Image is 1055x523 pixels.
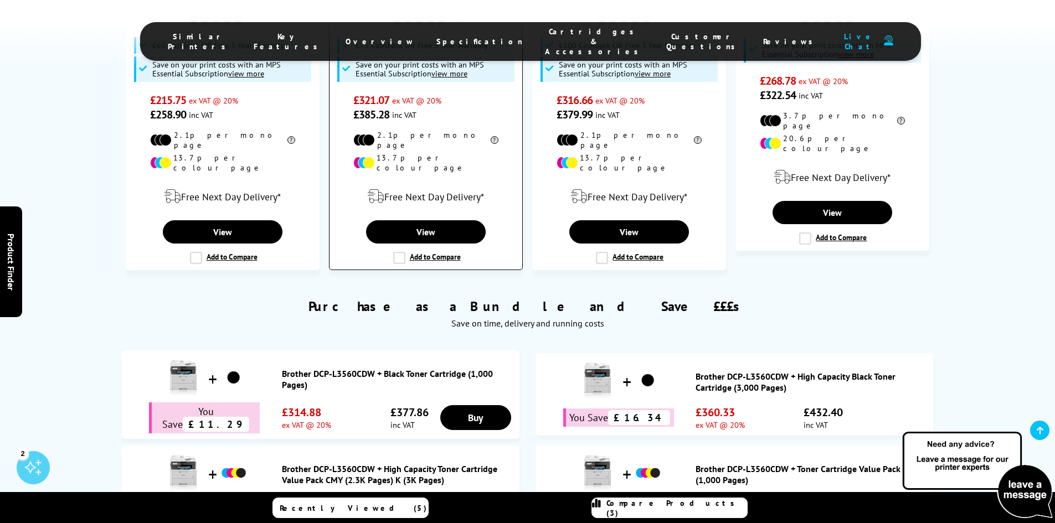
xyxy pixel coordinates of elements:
div: 2 [17,447,29,459]
span: Similar Printers [168,32,231,51]
img: Brother DCP-L3560CDW + High Capacity Black Toner Cartridge (3,000 Pages) [575,359,620,403]
span: Recently Viewed (5) [280,503,427,513]
div: modal_delivery [742,162,923,193]
span: inc VAT [390,420,429,430]
div: modal_delivery [132,181,313,212]
span: £377.86 [390,405,429,420]
li: 13.7p per colour page [557,153,702,173]
span: £268.78 [760,74,796,88]
span: Reviews [763,37,819,46]
span: ex VAT @ 20% [799,76,848,86]
a: Buy [440,405,511,430]
a: Brother DCP-L3560CDW + High Capacity Toner Cartridge Value Pack CMY (2.3K Pages) K (3K Pages) [282,463,514,485]
span: £360.33 [696,405,745,420]
div: modal_delivery [538,181,719,212]
span: £321.07 [353,93,389,107]
img: Brother DCP-L3560CDW + Toner Cartridge Value Pack CMYK (1,000 Pages) [634,459,662,487]
span: Save on your print costs with an MPS Essential Subscription [559,59,687,79]
img: Brother DCP-L3560CDW + Toner Cartridge Value Pack CMYK (1,000 Pages) [575,451,620,495]
a: Recently Viewed (5) [272,498,429,518]
a: Brother DCP-L3560CDW + Black Toner Cartridge (1,000 Pages) [282,368,514,390]
img: Brother DCP-L3560CDW + Black Toner Cartridge (1,000 Pages) [161,356,205,400]
label: Add to Compare [190,252,258,264]
span: £16.34 [608,410,670,425]
div: You Save [563,408,674,427]
span: Customer Questions [666,32,741,51]
span: Live Chat [841,32,878,51]
a: View [163,220,282,244]
label: Add to Compare [393,252,461,264]
span: inc VAT [799,90,823,101]
span: £385.28 [353,107,389,122]
span: £432.40 [804,405,843,420]
img: user-headset-duotone.svg [884,35,893,46]
a: Brother DCP-L3560CDW + Toner Cartridge Value Pack CMYK (1,000 Pages) [696,463,928,485]
span: inc VAT [189,110,213,120]
span: ex VAT @ 20% [282,420,331,430]
span: inc VAT [595,110,620,120]
span: ex VAT @ 20% [392,95,441,106]
span: £316.66 [557,93,593,107]
label: Add to Compare [799,232,867,245]
a: Compare Products (3) [591,498,748,518]
span: Save on your print costs with an MPS Essential Subscription [356,59,484,79]
li: 13.7p per colour page [353,153,498,173]
span: £314.88 [282,405,331,420]
li: 2.1p per mono page [353,130,498,150]
span: ex VAT @ 20% [696,420,745,430]
li: 13.7p per colour page [150,153,295,173]
img: Brother DCP-L3560CDW + High Capacity Black Toner Cartridge (3,000 Pages) [634,367,662,395]
div: You Save [149,402,260,433]
img: Open Live Chat window [900,430,1055,521]
span: £11.29 [183,417,249,432]
span: inc VAT [392,110,416,120]
span: Key Features [254,32,323,51]
li: 2.1p per mono page [557,130,702,150]
span: £258.90 [150,107,186,122]
img: Brother DCP-L3560CDW + High Capacity Toner Cartridge Value Pack CMY (2.3K Pages) K (3K Pages) [161,451,205,495]
li: 3.7p per mono page [760,111,905,131]
span: £379.99 [557,107,593,122]
a: View [773,201,892,224]
li: 20.6p per colour page [760,133,905,153]
u: view more [431,68,467,79]
a: View [366,220,486,244]
span: Overview [346,37,414,46]
div: Purchase as a Bundle and Save £££s [116,281,939,334]
span: Save on your print costs with an MPS Essential Subscription [152,59,281,79]
img: Brother DCP-L3560CDW + High Capacity Toner Cartridge Value Pack CMY (2.3K Pages) K (3K Pages) [220,459,248,487]
span: Cartridges & Accessories [545,27,644,56]
a: Brother DCP-L3560CDW + High Capacity Black Toner Cartridge (3,000 Pages) [696,371,928,393]
li: 2.1p per mono page [150,130,295,150]
a: View [569,220,689,244]
span: ex VAT @ 20% [189,95,238,106]
img: Brother DCP-L3560CDW + Black Toner Cartridge (1,000 Pages) [220,364,248,392]
span: inc VAT [804,420,843,430]
label: Add to Compare [596,252,663,264]
span: £215.75 [150,93,186,107]
span: Specification [436,37,523,46]
span: Product Finder [6,233,17,290]
div: Save on time, delivery and running costs [130,318,925,329]
span: £322.54 [760,88,796,102]
u: view more [228,68,264,79]
div: modal_delivery [335,181,516,212]
span: Compare Products (3) [606,498,747,518]
span: ex VAT @ 20% [595,95,645,106]
u: view more [635,68,671,79]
